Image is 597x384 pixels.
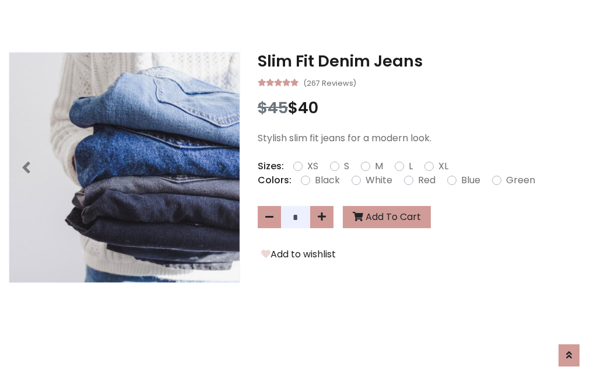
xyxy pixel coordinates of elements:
label: White [366,173,392,187]
p: Sizes: [258,159,284,173]
small: (267 Reviews) [303,75,356,89]
p: Stylish slim fit jeans for a modern look. [258,131,588,145]
span: 40 [298,97,318,118]
label: Blue [461,173,480,187]
h3: $ [258,99,588,117]
label: XS [307,159,318,173]
span: $45 [258,97,288,118]
button: Add To Cart [343,206,431,228]
label: S [344,159,349,173]
h3: Slim Fit Denim Jeans [258,52,588,71]
img: Image [9,53,240,283]
p: Colors: [258,173,292,187]
label: Green [506,173,535,187]
button: Add to wishlist [258,247,339,262]
label: L [409,159,413,173]
label: XL [438,159,448,173]
label: M [375,159,383,173]
label: Red [418,173,436,187]
label: Black [315,173,340,187]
